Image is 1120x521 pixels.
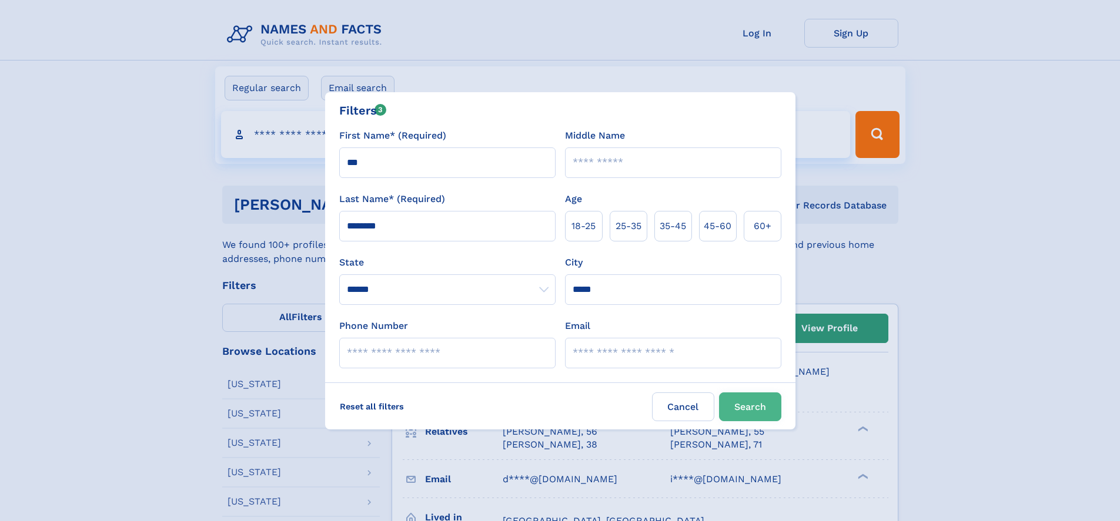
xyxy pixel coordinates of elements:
[332,392,412,421] label: Reset all filters
[652,392,714,421] label: Cancel
[571,219,596,233] span: 18‑25
[704,219,731,233] span: 45‑60
[616,219,641,233] span: 25‑35
[339,102,387,119] div: Filters
[565,256,583,270] label: City
[660,219,686,233] span: 35‑45
[565,192,582,206] label: Age
[719,392,781,421] button: Search
[339,192,445,206] label: Last Name* (Required)
[565,319,590,333] label: Email
[339,319,408,333] label: Phone Number
[339,256,556,270] label: State
[565,129,625,143] label: Middle Name
[754,219,771,233] span: 60+
[339,129,446,143] label: First Name* (Required)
